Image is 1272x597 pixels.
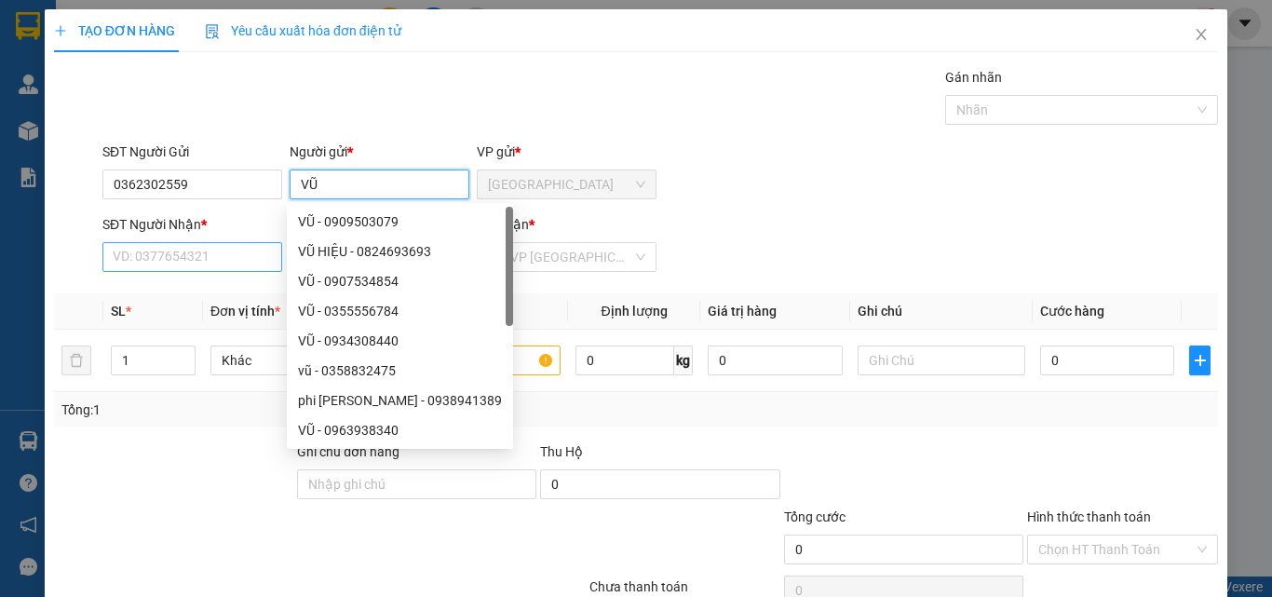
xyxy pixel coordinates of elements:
[61,346,91,375] button: delete
[298,360,502,381] div: vũ - 0358832475
[298,241,502,262] div: VŨ HIỆU - 0824693693
[298,211,502,232] div: VŨ - 0909503079
[287,386,513,415] div: phi vũ - 0938941389
[111,304,126,319] span: SL
[287,296,513,326] div: VŨ - 0355556784
[1189,346,1211,375] button: plus
[708,346,842,375] input: 0
[287,326,513,356] div: VŨ - 0934308440
[222,346,367,374] span: Khác
[287,207,513,237] div: VŨ - 0909503079
[708,304,777,319] span: Giá trị hàng
[540,444,583,459] span: Thu Hộ
[54,24,67,37] span: plus
[1194,27,1209,42] span: close
[298,271,502,292] div: VŨ - 0907534854
[287,415,513,445] div: VŨ - 0963938340
[287,266,513,296] div: VŨ - 0907534854
[298,331,502,351] div: VŨ - 0934308440
[287,237,513,266] div: VŨ HIỆU - 0824693693
[54,23,175,38] span: TẠO ĐƠN HÀNG
[477,142,656,162] div: VP gửi
[298,390,502,411] div: phi [PERSON_NAME] - 0938941389
[298,420,502,441] div: VŨ - 0963938340
[1190,353,1210,368] span: plus
[1175,9,1227,61] button: Close
[102,142,282,162] div: SĐT Người Gửi
[205,24,220,39] img: icon
[61,400,493,420] div: Tổng: 1
[287,356,513,386] div: vũ - 0358832475
[298,301,502,321] div: VŨ - 0355556784
[784,509,846,524] span: Tổng cước
[297,444,399,459] label: Ghi chú đơn hàng
[601,304,667,319] span: Định lượng
[297,469,536,499] input: Ghi chú đơn hàng
[488,170,645,198] span: Ninh Hòa
[1040,304,1104,319] span: Cước hàng
[205,23,401,38] span: Yêu cầu xuất hóa đơn điện tử
[102,214,282,235] div: SĐT Người Nhận
[858,346,1025,375] input: Ghi Chú
[850,293,1033,330] th: Ghi chú
[290,142,469,162] div: Người gửi
[945,70,1002,85] label: Gán nhãn
[210,304,280,319] span: Đơn vị tính
[1027,509,1151,524] label: Hình thức thanh toán
[674,346,693,375] span: kg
